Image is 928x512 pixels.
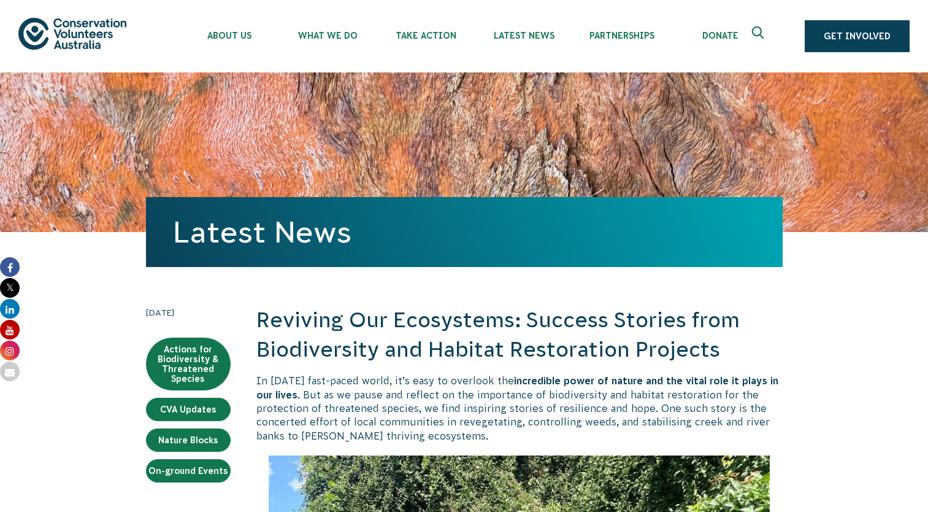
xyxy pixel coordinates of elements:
a: Latest News [173,215,351,249]
strong: incredible power of nature and the vital role it plays in our lives [256,375,778,400]
p: In [DATE] fast-paced world, it’s easy to overlook the . But as we pause and reflect on the import... [256,374,783,443]
a: On-ground Events [146,459,231,483]
img: logo.svg [18,18,126,49]
span: Take Action [377,31,475,41]
a: Nature Blocks [146,429,231,452]
span: About Us [180,31,278,41]
button: Expand search box Close search box [745,21,774,51]
span: Latest News [475,31,573,41]
span: What We Do [278,31,377,41]
a: CVA Updates [146,398,231,421]
time: [DATE] [146,306,231,319]
a: Actions for Biodiversity & Threatened Species [146,338,231,390]
span: Donate [671,31,769,41]
a: Get Involved [805,20,910,52]
h2: Reviving Our Ecosystems: Success Stories from Biodiversity and Habitat Restoration Projects [256,306,783,364]
span: Partnerships [573,31,671,41]
span: Expand search box [752,26,767,46]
